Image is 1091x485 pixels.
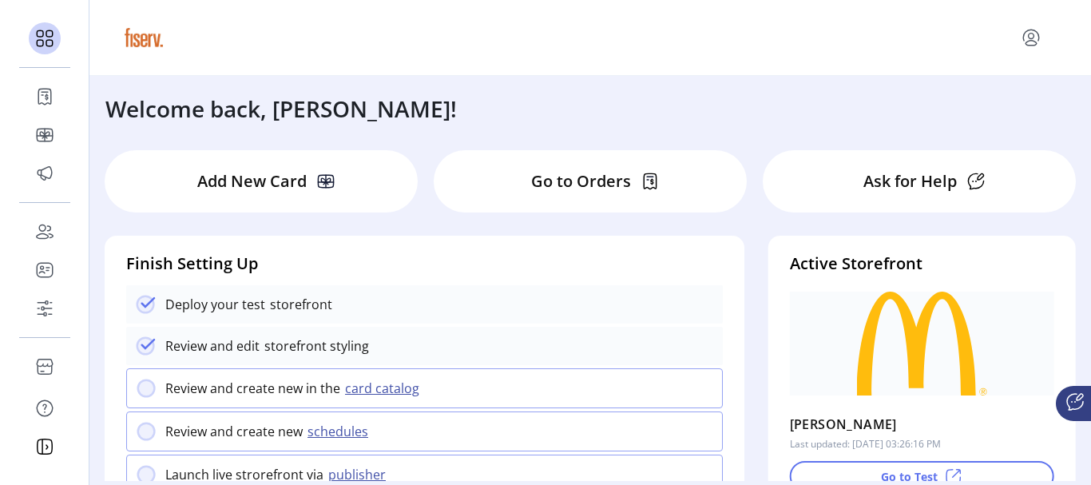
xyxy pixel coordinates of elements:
[126,252,723,276] h4: Finish Setting Up
[323,465,395,484] button: publisher
[105,92,457,125] h3: Welcome back, [PERSON_NAME]!
[165,465,323,484] p: Launch live strorefront via
[165,336,260,356] p: Review and edit
[790,411,897,437] p: [PERSON_NAME]
[165,295,265,314] p: Deploy your test
[121,15,166,60] img: logo
[790,252,1054,276] h4: Active Storefront
[197,169,307,193] p: Add New Card
[340,379,429,398] button: card catalog
[1018,25,1044,50] button: menu
[165,379,340,398] p: Review and create new in the
[165,422,303,441] p: Review and create new
[790,437,941,451] p: Last updated: [DATE] 03:26:16 PM
[863,169,957,193] p: Ask for Help
[531,169,631,193] p: Go to Orders
[303,422,378,441] button: schedules
[260,336,369,356] p: storefront styling
[265,295,332,314] p: storefront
